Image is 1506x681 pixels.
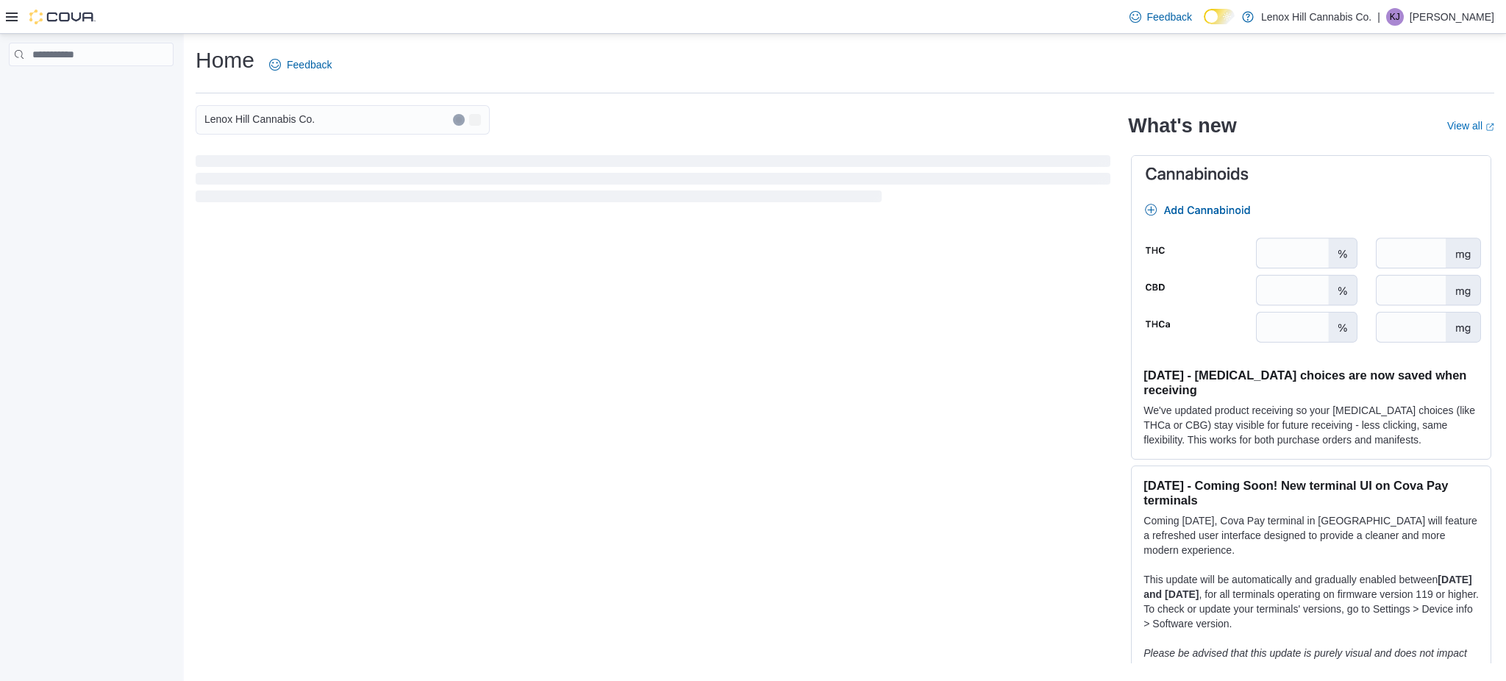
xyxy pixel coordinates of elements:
nav: Complex example [9,69,174,104]
div: Kevin Jimenez [1386,8,1404,26]
p: Coming [DATE], Cova Pay terminal in [GEOGRAPHIC_DATA] will feature a refreshed user interface des... [1143,513,1479,557]
h2: What's new [1128,114,1236,138]
img: Cova [29,10,96,24]
h1: Home [196,46,254,75]
a: Feedback [1124,2,1198,32]
span: Lenox Hill Cannabis Co. [204,110,315,128]
input: Dark Mode [1204,9,1235,24]
p: | [1377,8,1380,26]
em: Please be advised that this update is purely visual and does not impact payment functionality. [1143,647,1467,674]
span: Feedback [287,57,332,72]
span: Loading [196,158,1110,205]
button: Open list of options [469,114,481,126]
p: [PERSON_NAME] [1410,8,1494,26]
span: Dark Mode [1204,24,1205,25]
h3: [DATE] - Coming Soon! New terminal UI on Cova Pay terminals [1143,478,1479,507]
p: We've updated product receiving so your [MEDICAL_DATA] choices (like THCa or CBG) stay visible fo... [1143,403,1479,447]
a: View allExternal link [1447,120,1494,132]
h3: [DATE] - [MEDICAL_DATA] choices are now saved when receiving [1143,368,1479,397]
a: Feedback [263,50,338,79]
span: KJ [1390,8,1400,26]
p: Lenox Hill Cannabis Co. [1261,8,1371,26]
button: Clear input [453,114,465,126]
span: Feedback [1147,10,1192,24]
svg: External link [1485,123,1494,132]
p: This update will be automatically and gradually enabled between , for all terminals operating on ... [1143,572,1479,631]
